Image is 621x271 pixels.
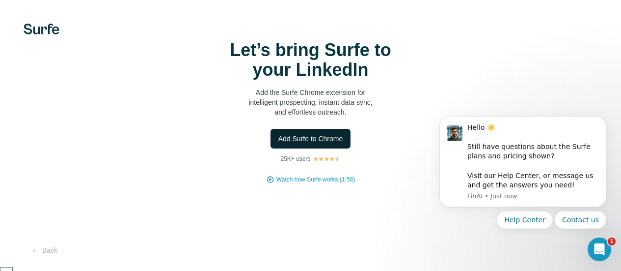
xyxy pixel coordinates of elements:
[425,108,621,235] iframe: Intercom notifications message
[24,24,59,34] img: Surfe's logo
[280,154,310,163] p: 25K+ users
[24,241,64,259] button: Back
[313,156,341,162] img: Rating Stars
[213,40,409,80] h1: Let’s bring Surfe to your LinkedIn
[276,175,355,184] button: Watch how Surfe works (1:58)
[278,134,343,144] span: Add Surfe to Chrome
[270,129,351,149] button: Add Surfe to Chrome
[213,88,409,117] p: Add the Surfe Chrome extension for intelligent prospecting, instant data sync, and effortless out...
[588,238,611,261] iframe: Intercom live chat
[608,238,616,245] span: 1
